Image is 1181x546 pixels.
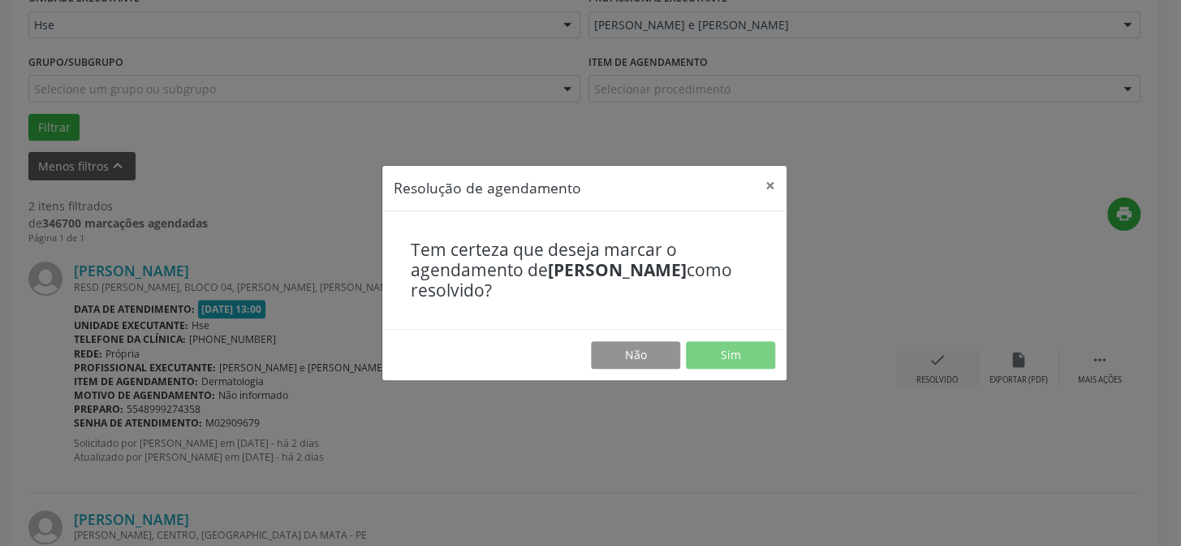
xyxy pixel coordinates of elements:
button: Close [754,166,787,206]
h5: Resolução de agendamento [394,177,581,198]
b: [PERSON_NAME] [548,258,687,281]
h4: Tem certeza que deseja marcar o agendamento de como resolvido? [411,240,758,301]
button: Sim [686,341,775,369]
button: Não [591,341,680,369]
